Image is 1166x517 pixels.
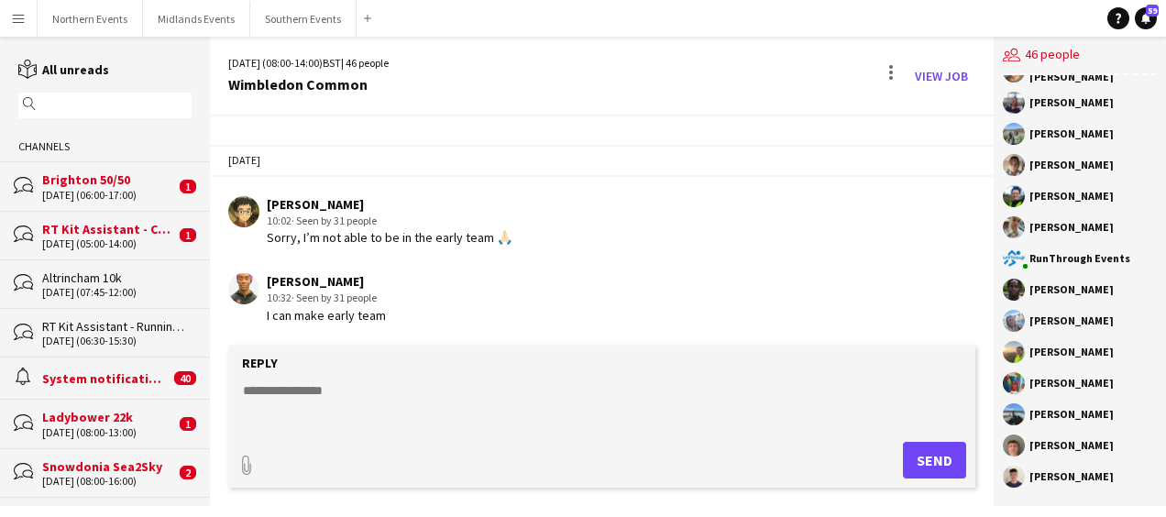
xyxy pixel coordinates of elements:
[228,55,389,71] div: [DATE] (08:00-14:00) | 46 people
[291,291,377,304] span: · Seen by 31 people
[180,228,196,242] span: 1
[267,307,386,324] div: I can make early team
[180,180,196,193] span: 1
[1029,346,1114,357] div: [PERSON_NAME]
[18,61,109,78] a: All unreads
[267,229,512,246] div: Sorry, I’m not able to be in the early team 🙏🏻
[1029,191,1114,202] div: [PERSON_NAME]
[42,237,175,250] div: [DATE] (05:00-14:00)
[1146,5,1159,16] span: 59
[267,290,386,306] div: 10:32
[242,355,278,371] label: Reply
[250,1,357,37] button: Southern Events
[42,221,175,237] div: RT Kit Assistant - Chopwell [PERSON_NAME] 5k, 10k & 10 Miles & [PERSON_NAME]
[174,371,196,385] span: 40
[42,475,175,488] div: [DATE] (08:00-16:00)
[42,409,175,425] div: Ladybower 22k
[267,213,512,229] div: 10:02
[42,335,192,347] div: [DATE] (06:30-15:30)
[42,370,170,387] div: System notifications
[267,196,512,213] div: [PERSON_NAME]
[42,286,192,299] div: [DATE] (07:45-12:00)
[1029,222,1114,233] div: [PERSON_NAME]
[1029,378,1114,389] div: [PERSON_NAME]
[903,442,966,478] button: Send
[42,171,175,188] div: Brighton 50/50
[1029,284,1114,295] div: [PERSON_NAME]
[1029,253,1130,264] div: RunThrough Events
[38,1,143,37] button: Northern Events
[1029,315,1114,326] div: [PERSON_NAME]
[42,318,192,335] div: RT Kit Assistant - Running [PERSON_NAME] Park Races & Duathlon
[1029,159,1114,170] div: [PERSON_NAME]
[228,76,389,93] div: Wimbledon Common
[1029,128,1114,139] div: [PERSON_NAME]
[42,189,175,202] div: [DATE] (06:00-17:00)
[1135,7,1157,29] a: 59
[42,269,192,286] div: Altrincham 10k
[42,458,175,475] div: Snowdonia Sea2Sky
[180,466,196,479] span: 2
[1003,37,1157,75] div: 46 people
[210,145,994,176] div: [DATE]
[907,61,975,91] a: View Job
[1029,409,1114,420] div: [PERSON_NAME]
[1029,97,1114,108] div: [PERSON_NAME]
[267,273,386,290] div: [PERSON_NAME]
[323,56,341,70] span: BST
[1029,440,1114,451] div: [PERSON_NAME]
[1029,471,1114,482] div: [PERSON_NAME]
[143,1,250,37] button: Midlands Events
[180,417,196,431] span: 1
[42,426,175,439] div: [DATE] (08:00-13:00)
[291,214,377,227] span: · Seen by 31 people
